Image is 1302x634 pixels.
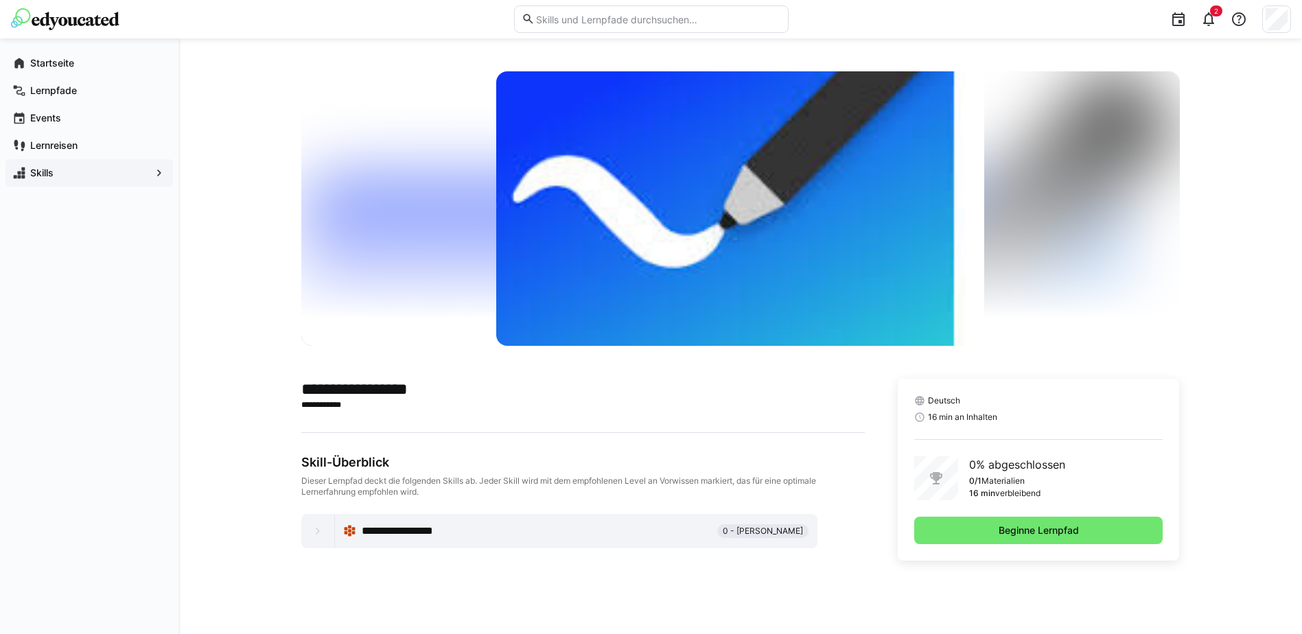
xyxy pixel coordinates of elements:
p: 0% abgeschlossen [969,456,1065,473]
input: Skills und Lernpfade durchsuchen… [535,13,780,25]
p: 0/1 [969,475,981,486]
span: 16 min an Inhalten [928,412,997,423]
span: 2 [1214,7,1218,15]
button: Beginne Lernpfad [914,517,1163,544]
span: 0 - [PERSON_NAME] [723,526,803,537]
span: Beginne Lernpfad [997,524,1081,537]
p: 16 min [969,488,995,499]
div: Dieser Lernpfad deckt die folgenden Skills ab. Jeder Skill wird mit dem empfohlenen Level an Vorw... [301,475,865,497]
span: Deutsch [928,395,960,406]
div: Skill-Überblick [301,455,865,470]
p: Materialien [981,475,1025,486]
p: verbleibend [995,488,1041,499]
